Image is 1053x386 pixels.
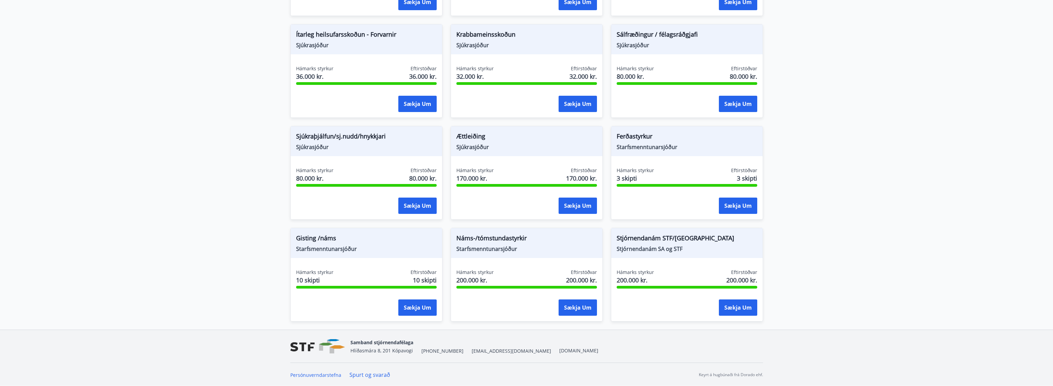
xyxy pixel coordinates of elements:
span: Ferðastyrkur [617,132,757,143]
span: Starfsmenntunarsjóður [617,143,757,151]
span: 3 skipti [737,174,757,183]
span: Sjúkrasjóður [456,41,597,49]
span: 80.000 kr. [296,174,333,183]
span: Eftirstöðvar [411,167,437,174]
span: 36.000 kr. [409,72,437,81]
a: Persónuverndarstefna [290,372,341,378]
span: 170.000 kr. [566,174,597,183]
span: Sjúkrasjóður [296,41,437,49]
span: Eftirstöðvar [571,167,597,174]
span: Eftirstöðvar [731,65,757,72]
span: Hámarks styrkur [296,167,333,174]
span: Eftirstöðvar [411,65,437,72]
span: Hlíðasmára 8, 201 Kópavogi [350,347,413,354]
span: Krabbameinsskoðun [456,30,597,41]
span: 10 skipti [413,276,437,284]
span: Hámarks styrkur [456,65,494,72]
button: Sækja um [398,299,437,316]
a: [DOMAIN_NAME] [559,347,598,354]
span: Sjúkraþjálfun/sj.nudd/hnykkjari [296,132,437,143]
span: Hámarks styrkur [456,269,494,276]
span: Stjórnendanám STF/[GEOGRAPHIC_DATA] [617,234,757,245]
span: Eftirstöðvar [411,269,437,276]
span: 80.000 kr. [730,72,757,81]
span: [EMAIL_ADDRESS][DOMAIN_NAME] [472,348,551,354]
span: 32.000 kr. [569,72,597,81]
span: Starfsmenntunarsjóður [296,245,437,253]
span: 3 skipti [617,174,654,183]
span: 200.000 kr. [456,276,494,284]
span: 200.000 kr. [566,276,597,284]
span: 36.000 kr. [296,72,333,81]
span: Hámarks styrkur [296,65,333,72]
span: Ítarleg heilsufarsskoðun - Forvarnir [296,30,437,41]
span: Samband stjórnendafélaga [350,339,413,346]
button: Sækja um [719,198,757,214]
a: Spurt og svarað [349,371,390,379]
button: Sækja um [559,198,597,214]
img: vjCaq2fThgY3EUYqSgpjEiBg6WP39ov69hlhuPVN.png [290,339,345,354]
span: Eftirstöðvar [571,269,597,276]
span: Starfsmenntunarsjóður [456,245,597,253]
span: Hámarks styrkur [617,269,654,276]
span: 10 skipti [296,276,333,284]
span: Hámarks styrkur [617,167,654,174]
span: Eftirstöðvar [571,65,597,72]
button: Sækja um [398,96,437,112]
span: 80.000 kr. [617,72,654,81]
span: 200.000 kr. [617,276,654,284]
span: Hámarks styrkur [296,269,333,276]
span: Ættleiðing [456,132,597,143]
span: Sjúkrasjóður [617,41,757,49]
span: 200.000 kr. [726,276,757,284]
span: Eftirstöðvar [731,167,757,174]
span: Sjúkrasjóður [296,143,437,151]
button: Sækja um [559,96,597,112]
span: Hámarks styrkur [456,167,494,174]
button: Sækja um [559,299,597,316]
button: Sækja um [719,96,757,112]
span: Sálfræðingur / félagsráðgjafi [617,30,757,41]
span: Hámarks styrkur [617,65,654,72]
span: 80.000 kr. [409,174,437,183]
span: Náms-/tómstundastyrkir [456,234,597,245]
button: Sækja um [719,299,757,316]
button: Sækja um [398,198,437,214]
span: Eftirstöðvar [731,269,757,276]
p: Keyrt á hugbúnaði frá Dorado ehf. [699,372,763,378]
span: Gisting /náms [296,234,437,245]
span: Sjúkrasjóður [456,143,597,151]
span: Stjórnendanám SA og STF [617,245,757,253]
span: 170.000 kr. [456,174,494,183]
span: [PHONE_NUMBER] [421,348,464,354]
span: 32.000 kr. [456,72,494,81]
